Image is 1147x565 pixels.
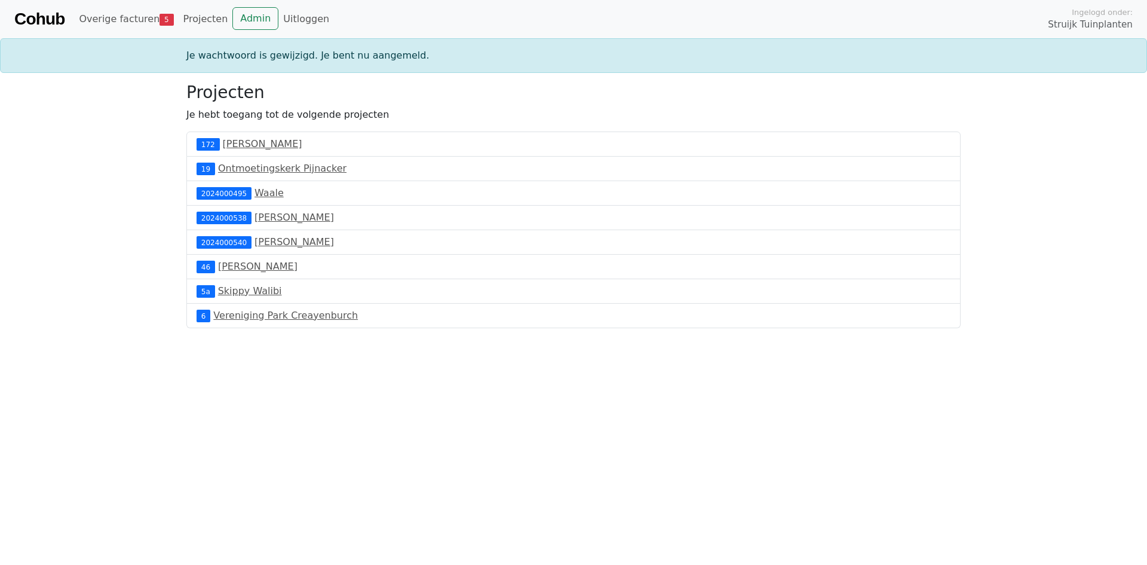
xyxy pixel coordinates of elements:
div: 2024000495 [197,187,252,199]
a: Cohub [14,5,65,33]
div: 172 [197,138,220,150]
a: Ontmoetingskerk Pijnacker [218,163,346,174]
div: 2024000540 [197,236,252,248]
span: Ingelogd onder: [1072,7,1133,18]
a: [PERSON_NAME] [223,138,302,149]
div: 5a [197,285,215,297]
div: 46 [197,261,215,273]
div: Je wachtwoord is gewijzigd. Je bent nu aangemeld. [179,48,968,63]
p: Je hebt toegang tot de volgende projecten [186,108,961,122]
a: Skippy Walibi [218,285,282,297]
div: 6 [197,310,210,322]
a: Admin [232,7,278,30]
a: [PERSON_NAME] [254,236,334,248]
a: Overige facturen5 [74,7,178,31]
div: 2024000538 [197,212,252,224]
span: 5 [160,14,173,26]
h3: Projecten [186,83,961,103]
div: 19 [197,163,215,175]
a: Vereniging Park Creayenburch [213,310,358,321]
a: Uitloggen [278,7,334,31]
a: Projecten [179,7,233,31]
a: Waale [254,187,284,198]
a: [PERSON_NAME] [254,212,334,223]
span: Struijk Tuinplanten [1048,18,1133,32]
a: [PERSON_NAME] [218,261,298,272]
